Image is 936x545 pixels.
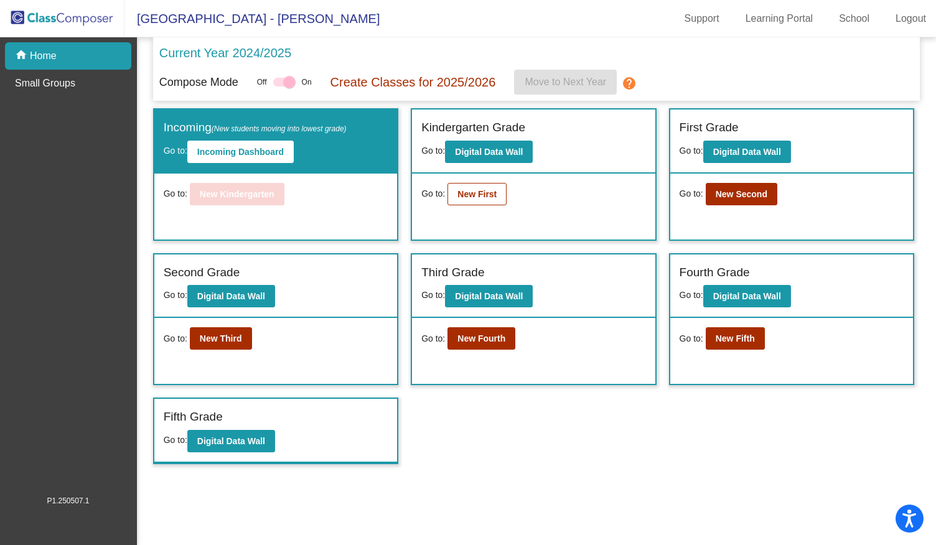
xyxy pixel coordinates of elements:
[703,141,791,163] button: Digital Data Wall
[680,332,703,345] span: Go to:
[200,189,274,199] b: New Kindergarten
[164,435,187,445] span: Go to:
[445,141,533,163] button: Digital Data Wall
[15,76,75,91] p: Small Groups
[680,264,750,282] label: Fourth Grade
[706,183,777,205] button: New Second
[212,124,347,133] span: (New students moving into lowest grade)
[447,327,515,350] button: New Fourth
[736,9,823,29] a: Learning Portal
[187,285,275,307] button: Digital Data Wall
[15,49,30,63] mat-icon: home
[421,290,445,300] span: Go to:
[421,119,525,137] label: Kindergarten Grade
[622,76,637,91] mat-icon: help
[455,147,523,157] b: Digital Data Wall
[257,77,267,88] span: Off
[187,141,294,163] button: Incoming Dashboard
[197,147,284,157] b: Incoming Dashboard
[302,77,312,88] span: On
[514,70,617,95] button: Move to Next Year
[421,187,445,200] span: Go to:
[187,430,275,452] button: Digital Data Wall
[716,189,767,199] b: New Second
[164,264,240,282] label: Second Grade
[525,77,606,87] span: Move to Next Year
[421,332,445,345] span: Go to:
[457,333,505,343] b: New Fourth
[829,9,879,29] a: School
[675,9,729,29] a: Support
[421,264,484,282] label: Third Grade
[680,290,703,300] span: Go to:
[713,147,781,157] b: Digital Data Wall
[159,44,291,62] p: Current Year 2024/2025
[197,436,265,446] b: Digital Data Wall
[455,291,523,301] b: Digital Data Wall
[164,187,187,200] span: Go to:
[703,285,791,307] button: Digital Data Wall
[680,146,703,156] span: Go to:
[680,187,703,200] span: Go to:
[200,333,242,343] b: New Third
[164,119,347,137] label: Incoming
[330,73,496,91] p: Create Classes for 2025/2026
[164,408,223,426] label: Fifth Grade
[713,291,781,301] b: Digital Data Wall
[457,189,497,199] b: New First
[447,183,507,205] button: New First
[190,183,284,205] button: New Kindergarten
[164,146,187,156] span: Go to:
[716,333,755,343] b: New Fifth
[886,9,936,29] a: Logout
[445,285,533,307] button: Digital Data Wall
[124,9,380,29] span: [GEOGRAPHIC_DATA] - [PERSON_NAME]
[421,146,445,156] span: Go to:
[164,290,187,300] span: Go to:
[159,74,238,91] p: Compose Mode
[680,119,739,137] label: First Grade
[706,327,765,350] button: New Fifth
[197,291,265,301] b: Digital Data Wall
[30,49,57,63] p: Home
[190,327,252,350] button: New Third
[164,332,187,345] span: Go to:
